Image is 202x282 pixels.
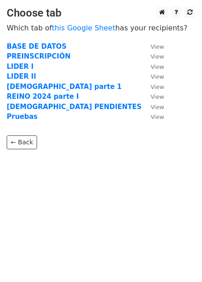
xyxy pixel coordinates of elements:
[7,93,79,101] a: REINO 2024 parte I
[142,103,164,111] a: View
[142,93,164,101] a: View
[7,23,195,33] p: Which tab of has your recipients?
[7,103,142,111] a: [DEMOGRAPHIC_DATA] PENDIENTES
[142,42,164,51] a: View
[142,83,164,91] a: View
[142,63,164,71] a: View
[142,52,164,60] a: View
[7,7,195,20] h3: Choose tab
[151,63,164,70] small: View
[7,72,36,80] a: LIDER II
[151,114,164,120] small: View
[7,42,67,51] a: BASE DE DATOS
[52,24,115,32] a: this Google Sheet
[151,53,164,60] small: View
[7,135,37,149] a: ← Back
[151,93,164,100] small: View
[7,113,38,121] a: Pruebas
[151,84,164,90] small: View
[151,104,164,110] small: View
[142,72,164,80] a: View
[7,52,71,60] a: PREINSCRIPCIÓN
[151,73,164,80] small: View
[7,63,34,71] a: LIDER I
[142,113,164,121] a: View
[151,43,164,50] small: View
[7,83,122,91] a: [DEMOGRAPHIC_DATA] parte 1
